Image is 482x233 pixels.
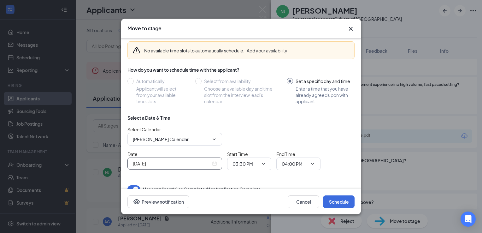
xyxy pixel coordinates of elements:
h3: Move to stage [127,25,162,32]
svg: ChevronDown [310,161,315,166]
div: No available time slots to automatically schedule. [144,47,287,54]
svg: Cross [347,25,355,33]
button: Schedule [323,195,355,208]
button: Close [347,25,355,33]
div: Open Intercom Messenger [461,212,476,227]
svg: ChevronDown [212,137,217,142]
span: Start Time [227,151,248,157]
input: End time [282,160,308,167]
svg: ChevronDown [261,161,266,166]
span: Select Calendar [127,127,161,132]
div: Select a Date & Time [127,115,170,121]
span: Date [127,151,138,157]
input: Start time [232,160,258,167]
svg: Warning [133,46,140,54]
button: Preview notificationEye [127,195,189,208]
span: End Time [276,151,295,157]
button: Cancel [288,195,319,208]
svg: Eye [133,198,140,206]
input: Sep 16, 2025 [133,160,211,167]
span: Mark applicant(s) as Completed for Application Complete [143,185,261,193]
button: Add your availability [247,47,287,54]
div: How do you want to schedule time with the applicant? [127,67,355,73]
